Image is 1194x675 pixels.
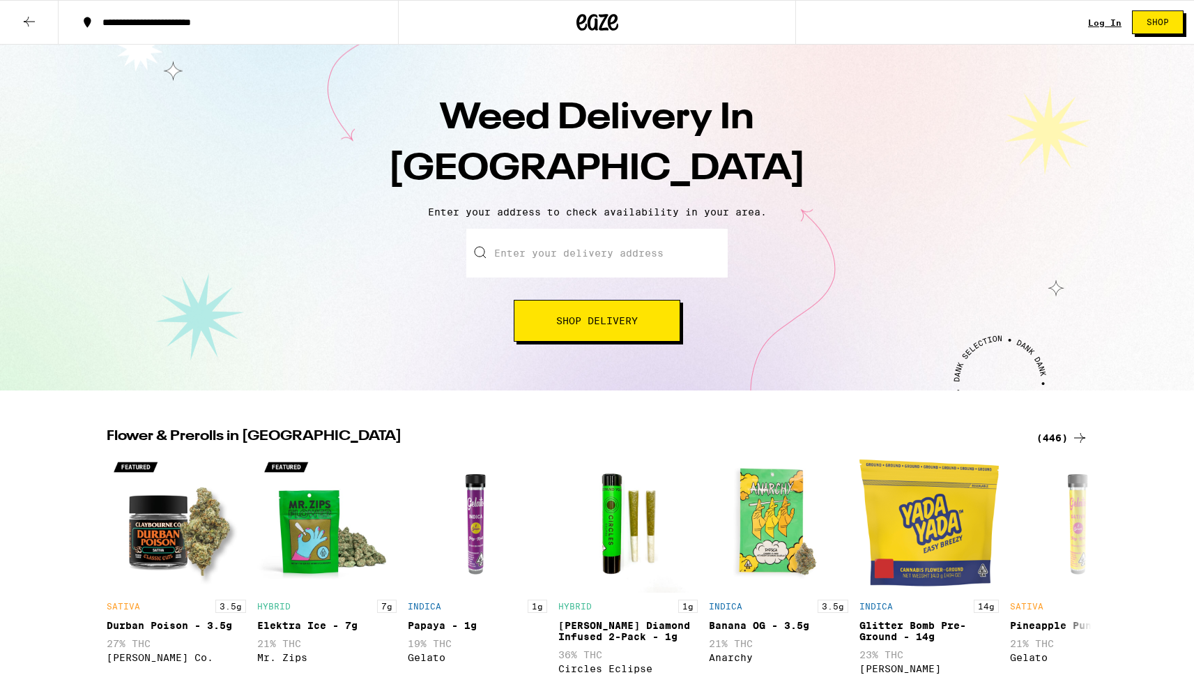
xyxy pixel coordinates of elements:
[709,638,848,649] p: 21% THC
[1010,620,1149,631] div: Pineapple Punch - 1g
[107,652,246,663] div: [PERSON_NAME] Co.
[709,602,742,611] p: INDICA
[1010,453,1149,593] img: Gelato - Pineapple Punch - 1g
[14,206,1180,218] p: Enter your address to check availability in your area.
[1132,10,1184,34] button: Shop
[408,638,547,649] p: 19% THC
[1036,430,1088,446] a: (446)
[818,600,848,613] p: 3.5g
[709,620,848,631] div: Banana OG - 3.5g
[558,663,698,674] div: Circles Eclipse
[558,453,698,593] img: Circles Eclipse - Runtz Diamond Infused 2-Pack - 1g
[408,602,441,611] p: INDICA
[353,93,841,195] h1: Weed Delivery In
[408,453,547,593] img: Gelato - Papaya - 1g
[859,620,999,642] div: Glitter Bomb Pre-Ground - 14g
[377,600,397,613] p: 7g
[408,620,547,631] div: Papaya - 1g
[107,453,246,593] img: Claybourne Co. - Durban Poison - 3.5g
[1010,652,1149,663] div: Gelato
[466,229,728,278] input: Enter your delivery address
[514,300,680,342] button: Shop Delivery
[257,638,397,649] p: 21% THC
[558,620,698,642] div: [PERSON_NAME] Diamond Infused 2-Pack - 1g
[859,453,999,593] img: Yada Yada - Glitter Bomb Pre-Ground - 14g
[107,638,246,649] p: 27% THC
[215,600,246,613] p: 3.5g
[257,602,291,611] p: HYBRID
[558,649,698,660] p: 36% THC
[257,652,397,663] div: Mr. Zips
[257,620,397,631] div: Elektra Ice - 7g
[107,602,140,611] p: SATIVA
[859,602,893,611] p: INDICA
[107,430,1020,446] h2: Flower & Prerolls in [GEOGRAPHIC_DATA]
[408,652,547,663] div: Gelato
[1088,18,1122,27] div: Log In
[556,316,638,326] span: Shop Delivery
[107,620,246,631] div: Durban Poison - 3.5g
[709,652,848,663] div: Anarchy
[709,453,848,593] img: Anarchy - Banana OG - 3.5g
[859,649,999,660] p: 23% THC
[257,453,397,593] img: Mr. Zips - Elektra Ice - 7g
[974,600,999,613] p: 14g
[1010,602,1043,611] p: SATIVA
[1010,638,1149,649] p: 21% THC
[558,602,592,611] p: HYBRID
[859,663,999,674] div: [PERSON_NAME]
[1147,18,1169,26] span: Shop
[388,151,806,188] span: [GEOGRAPHIC_DATA]
[528,600,547,613] p: 1g
[678,600,698,613] p: 1g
